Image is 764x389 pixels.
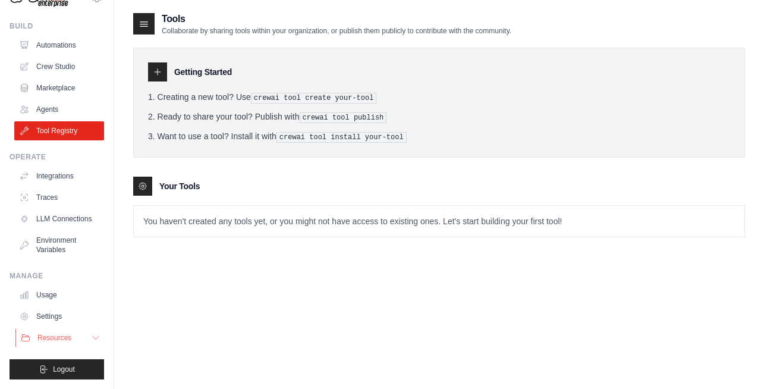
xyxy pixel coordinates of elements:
div: Operate [10,152,104,162]
pre: crewai tool create your-tool [251,93,377,103]
li: Creating a new tool? Use [148,91,730,103]
button: Logout [10,359,104,379]
a: Usage [14,286,104,305]
span: Logout [53,365,75,374]
a: Integrations [14,167,104,186]
h2: Tools [162,12,511,26]
h3: Your Tools [159,180,200,192]
h3: Getting Started [174,66,232,78]
a: Environment Variables [14,231,104,259]
a: Automations [14,36,104,55]
pre: crewai tool publish [300,112,387,123]
p: Collaborate by sharing tools within your organization, or publish them publicly to contribute wit... [162,26,511,36]
a: Traces [14,188,104,207]
a: Settings [14,307,104,326]
li: Want to use a tool? Install it with [148,130,730,143]
a: LLM Connections [14,209,104,228]
pre: crewai tool install your-tool [276,132,407,143]
span: Resources [37,333,71,343]
a: Tool Registry [14,121,104,140]
a: Agents [14,100,104,119]
a: Marketplace [14,79,104,98]
div: Manage [10,271,104,281]
a: Crew Studio [14,57,104,76]
button: Resources [15,328,105,347]
p: You haven't created any tools yet, or you might not have access to existing ones. Let's start bui... [134,206,744,237]
li: Ready to share your tool? Publish with [148,111,730,123]
div: Build [10,21,104,31]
